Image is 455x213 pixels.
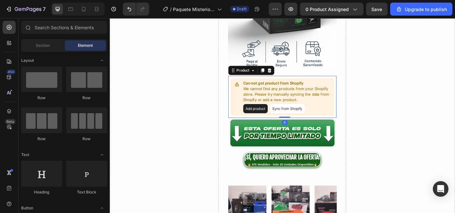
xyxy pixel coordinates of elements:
[66,95,107,101] div: Row
[36,43,50,48] span: Section
[21,21,107,34] input: Search Sections & Elements
[181,97,221,108] button: Sync from Shopify
[195,115,201,121] div: 0
[372,7,382,12] span: Save
[78,43,93,48] span: Element
[151,77,252,96] p: We cannot find any products from your Shopify store. Please try manually syncing the data from Sh...
[366,3,388,16] button: Save
[6,69,16,74] div: 450
[170,6,172,13] span: /
[152,153,238,163] div: ¡SÍ, QUIERO APROVECHAR LA OFERTA!
[97,55,107,66] span: Toggle open
[66,136,107,142] div: Row
[21,205,33,211] span: Button
[21,95,62,101] div: Row
[152,163,238,168] div: 🔥 375 Vendidos - Solo 25 Unidades Disponibles🔥
[3,3,49,16] button: 7
[43,5,46,13] p: 7
[151,71,252,77] p: Can not get product from Shopify
[396,6,447,13] div: Upgrade to publish
[237,6,247,12] span: Draft
[173,6,215,13] span: Paquete Misterioso
[134,113,257,147] img: gempages_582430300051604120-8e65257c-5f9b-41ce-8bf6-6f3fb837f525.gif
[21,152,29,158] span: Text
[21,136,62,142] div: Row
[390,3,452,16] button: Upgrade to publish
[300,3,363,16] button: 0 product assigned
[306,6,349,13] span: 0 product assigned
[21,58,34,63] span: Layout
[142,56,160,62] div: Product
[97,150,107,160] span: Toggle open
[151,97,179,108] button: Add product
[433,181,448,197] div: Open Intercom Messenger
[66,189,107,195] div: Text Block
[21,189,62,195] div: Heading
[123,3,149,16] div: Undo/Redo
[110,18,455,213] iframe: Design area
[5,119,16,124] div: Beta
